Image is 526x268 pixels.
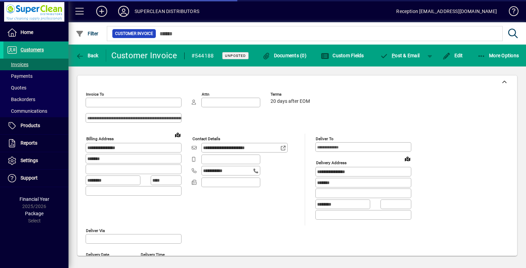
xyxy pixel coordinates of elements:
[91,5,113,17] button: Add
[172,129,183,140] a: View on map
[3,105,68,117] a: Communications
[3,70,68,82] a: Payments
[402,153,413,164] a: View on map
[21,123,40,128] span: Products
[3,170,68,187] a: Support
[191,50,214,61] div: #544188
[271,99,310,104] span: 20 days after EOM
[3,152,68,169] a: Settings
[260,49,308,62] button: Documents (0)
[504,1,517,24] a: Knowledge Base
[396,6,497,17] div: Reception [EMAIL_ADDRESS][DOMAIN_NAME]
[21,140,37,146] span: Reports
[3,135,68,152] a: Reports
[25,211,43,216] span: Package
[86,252,109,257] mat-label: Delivery date
[380,53,420,58] span: ost & Email
[392,53,395,58] span: P
[319,49,366,62] button: Custom Fields
[3,24,68,41] a: Home
[7,62,28,67] span: Invoices
[20,196,49,202] span: Financial Year
[3,117,68,134] a: Products
[202,92,209,97] mat-label: Attn
[141,252,165,257] mat-label: Delivery time
[21,158,38,163] span: Settings
[86,92,104,97] mat-label: Invoice To
[441,49,465,62] button: Edit
[135,6,199,17] div: SUPERCLEAN DISTRIBUTORS
[442,53,463,58] span: Edit
[74,49,100,62] button: Back
[76,31,99,36] span: Filter
[7,97,35,102] span: Backorders
[477,53,519,58] span: More Options
[7,73,33,79] span: Payments
[86,228,105,233] mat-label: Deliver via
[115,30,153,37] span: Customer Invoice
[377,49,423,62] button: Post & Email
[3,59,68,70] a: Invoices
[3,94,68,105] a: Backorders
[271,92,312,97] span: Terms
[7,108,47,114] span: Communications
[68,49,106,62] app-page-header-button: Back
[74,27,100,40] button: Filter
[21,47,44,52] span: Customers
[316,136,334,141] mat-label: Deliver To
[113,5,135,17] button: Profile
[21,29,33,35] span: Home
[7,85,26,90] span: Quotes
[76,53,99,58] span: Back
[3,82,68,94] a: Quotes
[321,53,364,58] span: Custom Fields
[476,49,521,62] button: More Options
[21,175,38,181] span: Support
[225,53,246,58] span: Unposted
[262,53,306,58] span: Documents (0)
[111,50,177,61] div: Customer Invoice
